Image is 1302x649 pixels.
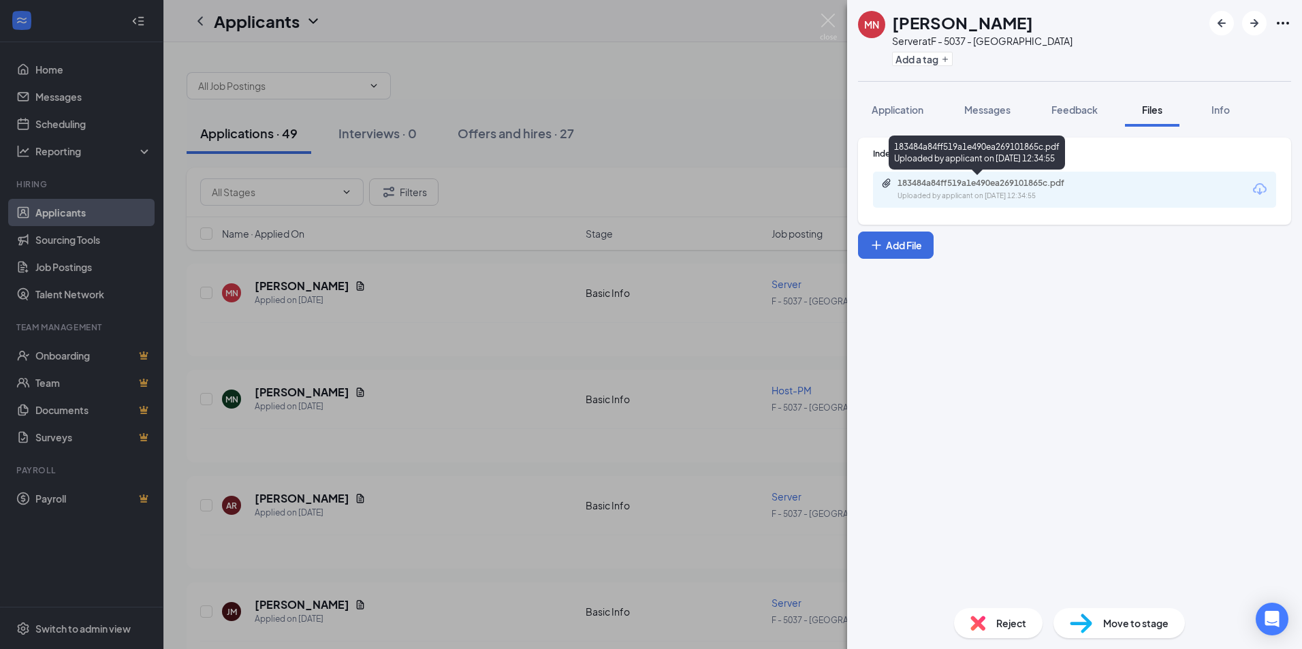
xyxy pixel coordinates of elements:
[1103,616,1169,631] span: Move to stage
[870,238,883,252] svg: Plus
[889,136,1065,170] div: 183484a84ff519a1e490ea269101865c.pdf Uploaded by applicant on [DATE] 12:34:55
[873,148,1276,159] div: Indeed Resume
[941,55,949,63] svg: Plus
[1246,15,1263,31] svg: ArrowRight
[1252,181,1268,197] svg: Download
[1142,104,1162,116] span: Files
[881,178,892,189] svg: Paperclip
[892,11,1033,34] h1: [PERSON_NAME]
[892,34,1073,48] div: Server at F - 5037 - [GEOGRAPHIC_DATA]
[964,104,1011,116] span: Messages
[898,191,1102,202] div: Uploaded by applicant on [DATE] 12:34:55
[1242,11,1267,35] button: ArrowRight
[872,104,923,116] span: Application
[1209,11,1234,35] button: ArrowLeftNew
[996,616,1026,631] span: Reject
[858,232,934,259] button: Add FilePlus
[864,18,879,31] div: MN
[892,52,953,66] button: PlusAdd a tag
[881,178,1102,202] a: Paperclip183484a84ff519a1e490ea269101865c.pdfUploaded by applicant on [DATE] 12:34:55
[1275,15,1291,31] svg: Ellipses
[1213,15,1230,31] svg: ArrowLeftNew
[1256,603,1288,635] div: Open Intercom Messenger
[898,178,1088,189] div: 183484a84ff519a1e490ea269101865c.pdf
[1051,104,1098,116] span: Feedback
[1211,104,1230,116] span: Info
